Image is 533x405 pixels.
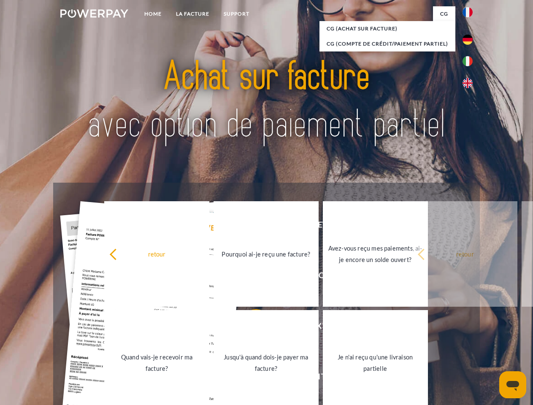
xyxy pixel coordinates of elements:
[219,351,314,374] div: Jusqu'à quand dois-je payer ma facture?
[109,351,204,374] div: Quand vais-je recevoir ma facture?
[169,6,216,22] a: LA FACTURE
[137,6,169,22] a: Home
[319,21,455,36] a: CG (achat sur facture)
[463,7,473,17] img: fr
[463,56,473,66] img: it
[463,78,473,88] img: en
[219,248,314,259] div: Pourquoi ai-je reçu une facture?
[60,9,128,18] img: logo-powerpay-white.svg
[109,248,204,259] div: retour
[433,6,455,22] a: CG
[463,35,473,45] img: de
[81,40,452,162] img: title-powerpay_fr.svg
[328,351,423,374] div: Je n'ai reçu qu'une livraison partielle
[328,243,423,265] div: Avez-vous reçu mes paiements, ai-je encore un solde ouvert?
[319,36,455,51] a: CG (Compte de crédit/paiement partiel)
[499,371,526,398] iframe: Bouton de lancement de la fenêtre de messagerie
[216,6,257,22] a: Support
[417,248,512,259] div: retour
[323,201,428,307] a: Avez-vous reçu mes paiements, ai-je encore un solde ouvert?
